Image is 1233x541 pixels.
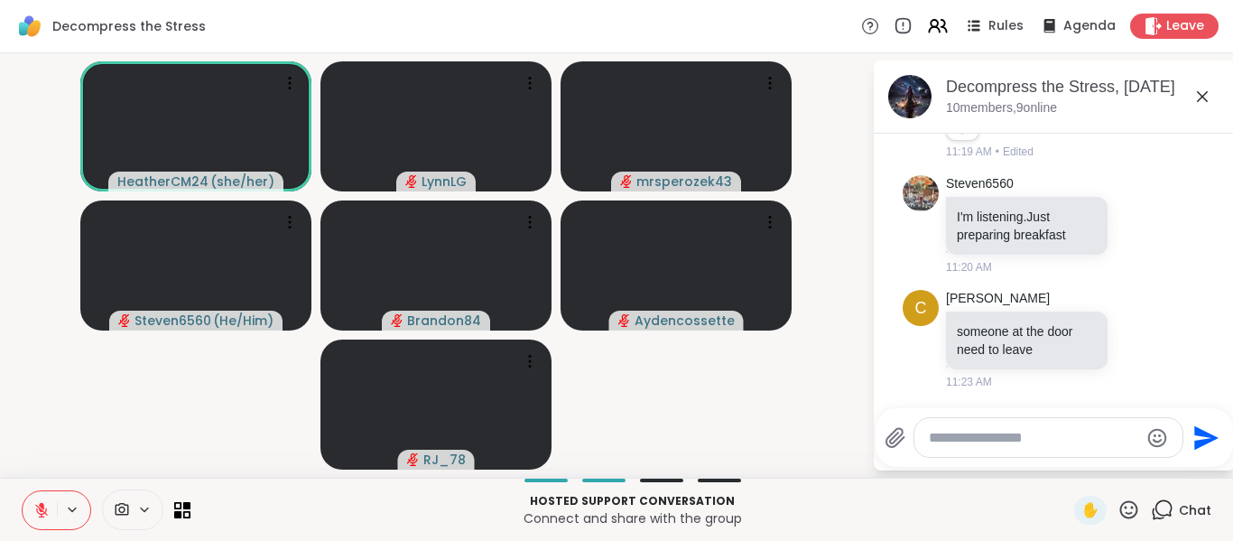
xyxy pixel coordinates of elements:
[620,175,633,188] span: audio-muted
[946,99,1057,117] p: 10 members, 9 online
[1146,427,1168,449] button: Emoji picker
[14,11,45,42] img: ShareWell Logomark
[946,259,992,275] span: 11:20 AM
[946,76,1220,98] div: Decompress the Stress, [DATE]
[957,208,1097,244] p: I'm listening.Just preparing breakfast
[1003,144,1034,160] span: Edited
[1166,17,1204,35] span: Leave
[946,175,1014,193] a: Steven6560
[946,374,992,390] span: 11:23 AM
[1063,17,1116,35] span: Agenda
[117,173,209,191] span: HeatherCM24
[423,451,466,469] span: RJ_78
[946,144,992,160] span: 11:19 AM
[929,429,1139,447] textarea: Type your message
[636,173,732,191] span: mrsperozek43
[957,322,1097,359] p: someone at the door need to leave
[988,17,1024,35] span: Rules
[118,314,131,327] span: audio-muted
[391,314,403,327] span: audio-muted
[996,144,999,160] span: •
[635,312,735,330] span: Aydencossette
[888,75,932,118] img: Decompress the Stress, Sep 13
[134,312,211,330] span: Steven6560
[1081,499,1099,521] span: ✋
[201,493,1063,509] p: Hosted support conversation
[1179,501,1211,519] span: Chat
[210,173,274,191] span: ( she/her )
[407,453,420,466] span: audio-muted
[201,509,1063,527] p: Connect and share with the group
[422,173,467,191] span: LynnLG
[946,290,1050,308] a: [PERSON_NAME]
[1183,417,1224,458] button: Send
[52,17,206,35] span: Decompress the Stress
[915,296,927,321] span: C
[407,312,481,330] span: Brandon84
[618,314,631,327] span: audio-muted
[213,312,273,330] span: ( He/Him )
[405,175,418,188] span: audio-muted
[903,175,939,211] img: https://sharewell-space-live.sfo3.digitaloceanspaces.com/user-generated/42cda42b-3507-48ba-b019-3...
